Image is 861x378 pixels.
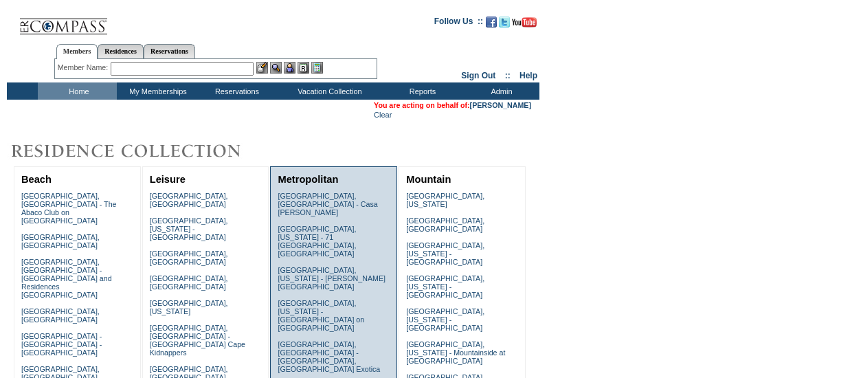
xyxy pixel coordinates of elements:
[270,62,282,74] img: View
[512,17,537,27] img: Subscribe to our YouTube Channel
[374,111,392,119] a: Clear
[505,71,511,80] span: ::
[21,192,117,225] a: [GEOGRAPHIC_DATA], [GEOGRAPHIC_DATA] - The Abaco Club on [GEOGRAPHIC_DATA]
[144,44,195,58] a: Reservations
[150,299,228,315] a: [GEOGRAPHIC_DATA], [US_STATE]
[406,216,484,233] a: [GEOGRAPHIC_DATA], [GEOGRAPHIC_DATA]
[374,101,531,109] span: You are acting on behalf of:
[150,216,228,241] a: [GEOGRAPHIC_DATA], [US_STATE] - [GEOGRAPHIC_DATA]
[21,307,100,324] a: [GEOGRAPHIC_DATA], [GEOGRAPHIC_DATA]
[406,241,484,266] a: [GEOGRAPHIC_DATA], [US_STATE] - [GEOGRAPHIC_DATA]
[150,249,228,266] a: [GEOGRAPHIC_DATA], [GEOGRAPHIC_DATA]
[150,274,228,291] a: [GEOGRAPHIC_DATA], [GEOGRAPHIC_DATA]
[406,192,484,208] a: [GEOGRAPHIC_DATA], [US_STATE]
[460,82,539,100] td: Admin
[21,332,102,357] a: [GEOGRAPHIC_DATA] - [GEOGRAPHIC_DATA] - [GEOGRAPHIC_DATA]
[150,324,245,357] a: [GEOGRAPHIC_DATA], [GEOGRAPHIC_DATA] - [GEOGRAPHIC_DATA] Cape Kidnappers
[278,340,380,373] a: [GEOGRAPHIC_DATA], [GEOGRAPHIC_DATA] - [GEOGRAPHIC_DATA], [GEOGRAPHIC_DATA] Exotica
[519,71,537,80] a: Help
[278,299,364,332] a: [GEOGRAPHIC_DATA], [US_STATE] - [GEOGRAPHIC_DATA] on [GEOGRAPHIC_DATA]
[275,82,381,100] td: Vacation Collection
[486,16,497,27] img: Become our fan on Facebook
[499,16,510,27] img: Follow us on Twitter
[486,21,497,29] a: Become our fan on Facebook
[56,44,98,59] a: Members
[21,258,112,299] a: [GEOGRAPHIC_DATA], [GEOGRAPHIC_DATA] - [GEOGRAPHIC_DATA] and Residences [GEOGRAPHIC_DATA]
[311,62,323,74] img: b_calculator.gif
[284,62,295,74] img: Impersonate
[278,225,356,258] a: [GEOGRAPHIC_DATA], [US_STATE] - 71 [GEOGRAPHIC_DATA], [GEOGRAPHIC_DATA]
[278,174,338,185] a: Metropolitan
[499,21,510,29] a: Follow us on Twitter
[406,174,451,185] a: Mountain
[117,82,196,100] td: My Memberships
[298,62,309,74] img: Reservations
[256,62,268,74] img: b_edit.gif
[38,82,117,100] td: Home
[406,274,484,299] a: [GEOGRAPHIC_DATA], [US_STATE] - [GEOGRAPHIC_DATA]
[278,266,385,291] a: [GEOGRAPHIC_DATA], [US_STATE] - [PERSON_NAME][GEOGRAPHIC_DATA]
[150,192,228,208] a: [GEOGRAPHIC_DATA], [GEOGRAPHIC_DATA]
[278,192,377,216] a: [GEOGRAPHIC_DATA], [GEOGRAPHIC_DATA] - Casa [PERSON_NAME]
[7,137,275,165] img: Destinations by Exclusive Resorts
[21,233,100,249] a: [GEOGRAPHIC_DATA], [GEOGRAPHIC_DATA]
[98,44,144,58] a: Residences
[381,82,460,100] td: Reports
[19,7,108,35] img: Compass Home
[21,174,52,185] a: Beach
[406,307,484,332] a: [GEOGRAPHIC_DATA], [US_STATE] - [GEOGRAPHIC_DATA]
[196,82,275,100] td: Reservations
[434,15,483,32] td: Follow Us ::
[150,174,186,185] a: Leisure
[461,71,495,80] a: Sign Out
[512,21,537,29] a: Subscribe to our YouTube Channel
[470,101,531,109] a: [PERSON_NAME]
[58,62,111,74] div: Member Name:
[406,340,505,365] a: [GEOGRAPHIC_DATA], [US_STATE] - Mountainside at [GEOGRAPHIC_DATA]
